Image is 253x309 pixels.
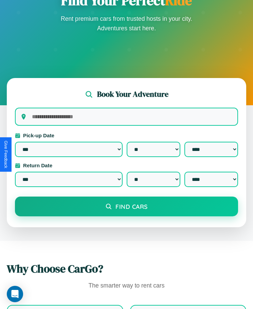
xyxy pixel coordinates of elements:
[7,261,246,276] h2: Why Choose CarGo?
[59,14,195,33] p: Rent premium cars from trusted hosts in your city. Adventures start here.
[15,163,238,168] label: Return Date
[7,286,23,302] div: Open Intercom Messenger
[7,280,246,291] p: The smarter way to rent cars
[3,141,8,168] div: Give Feedback
[15,197,238,216] button: Find Cars
[15,133,238,138] label: Pick-up Date
[97,89,168,99] h2: Book Your Adventure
